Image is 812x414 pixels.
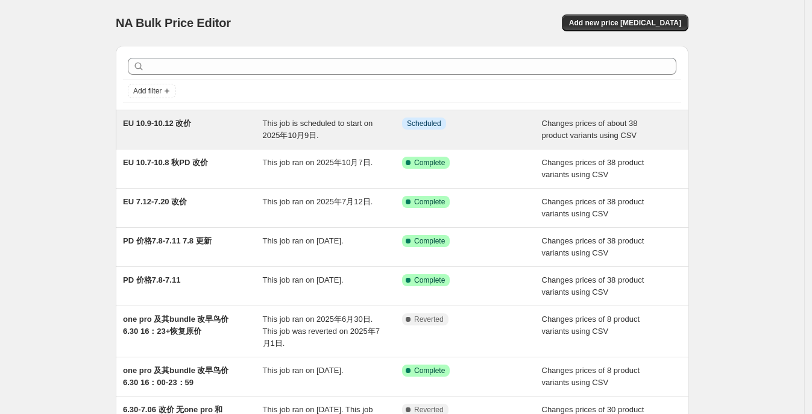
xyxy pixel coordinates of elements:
[263,119,373,140] span: This job is scheduled to start on 2025年10月9日.
[123,366,229,387] span: one pro 及其bundle 改早鸟价 6.30 16：00-23：59
[414,275,445,285] span: Complete
[542,158,644,179] span: Changes prices of 38 product variants using CSV
[263,236,344,245] span: This job ran on [DATE].
[414,158,445,168] span: Complete
[123,158,208,167] span: EU 10.7-10.8 秋PD 改价
[414,315,444,324] span: Reverted
[116,16,231,30] span: NA Bulk Price Editor
[123,315,229,336] span: one pro 及其bundle 改早鸟价 6.30 16：23+恢复原价
[133,86,162,96] span: Add filter
[123,197,187,206] span: EU 7.12-7.20 改价
[414,197,445,207] span: Complete
[542,119,638,140] span: Changes prices of about 38 product variants using CSV
[263,197,373,206] span: This job ran on 2025年7月12日.
[542,236,644,257] span: Changes prices of 38 product variants using CSV
[263,158,373,167] span: This job ran on 2025年10月7日.
[542,315,640,336] span: Changes prices of 8 product variants using CSV
[414,366,445,375] span: Complete
[263,275,344,284] span: This job ran on [DATE].
[263,366,344,375] span: This job ran on [DATE].
[562,14,688,31] button: Add new price [MEDICAL_DATA]
[407,119,441,128] span: Scheduled
[123,275,180,284] span: PD 价格7.8-7.11
[542,275,644,296] span: Changes prices of 38 product variants using CSV
[263,315,380,348] span: This job ran on 2025年6月30日. This job was reverted on 2025年7月1日.
[542,197,644,218] span: Changes prices of 38 product variants using CSV
[414,236,445,246] span: Complete
[128,84,176,98] button: Add filter
[123,236,212,245] span: PD 价格7.8-7.11 7.8 更新
[123,119,191,128] span: EU 10.9-10.12 改价
[542,366,640,387] span: Changes prices of 8 product variants using CSV
[569,18,681,28] span: Add new price [MEDICAL_DATA]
